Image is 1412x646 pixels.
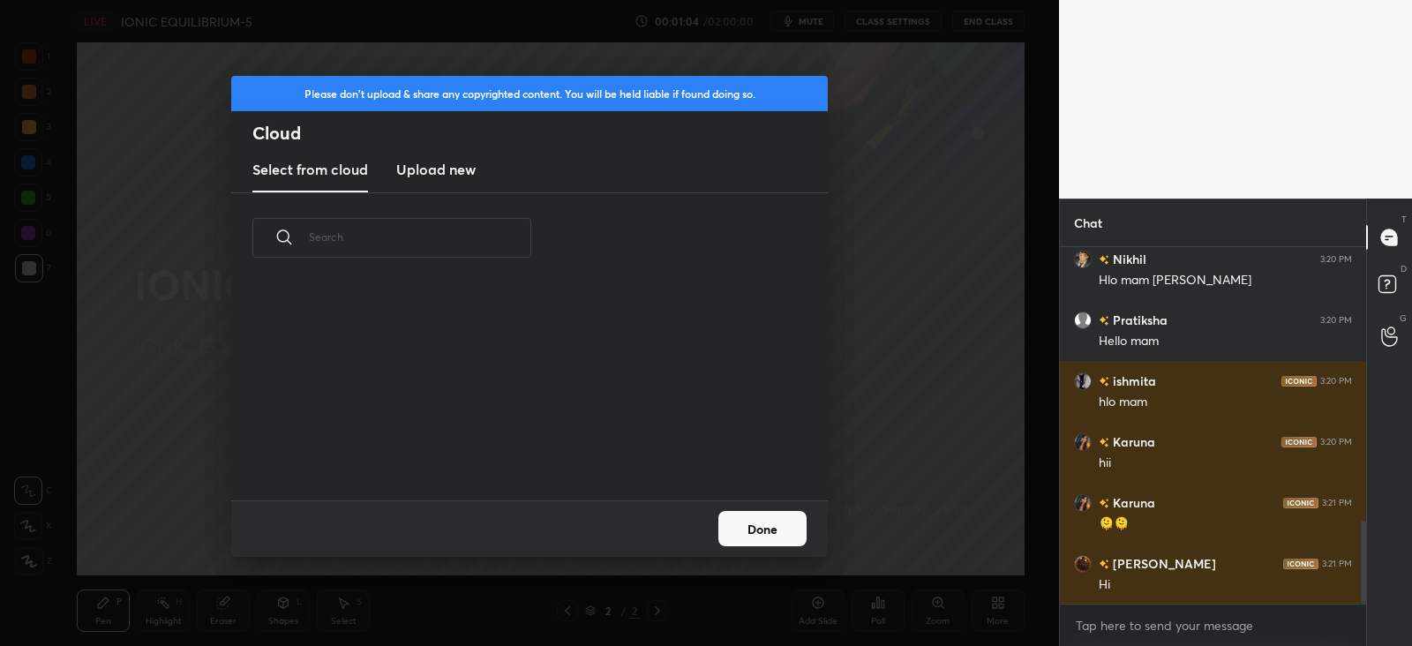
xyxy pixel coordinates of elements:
img: af061438eda04baa97c60b4d7775f3f8.png [1074,433,1092,451]
img: 3 [1074,555,1092,573]
img: no-rating-badge.077c3623.svg [1099,560,1109,569]
img: default.png [1074,312,1092,329]
img: af061438eda04baa97c60b4d7775f3f8.png [1074,494,1092,512]
h3: Upload new [396,159,476,180]
img: no-rating-badge.077c3623.svg [1099,438,1109,447]
img: iconic-dark.1390631f.png [1281,376,1317,387]
div: 🫠🫠 [1099,515,1352,533]
div: hlo mam [1099,394,1352,411]
img: no-rating-badge.077c3623.svg [1099,316,1109,326]
p: Chat [1060,199,1116,246]
h6: Nikhil [1109,250,1146,268]
p: D [1401,262,1407,275]
button: Done [718,511,807,546]
div: grid [231,278,807,500]
div: Hi [1099,576,1352,594]
img: iconic-dark.1390631f.png [1281,437,1317,447]
h6: Karuna [1109,432,1155,451]
input: Search [309,199,531,274]
div: 3:20 PM [1320,315,1352,326]
div: 3:21 PM [1322,559,1352,569]
h2: Cloud [252,122,828,145]
p: T [1401,213,1407,226]
div: 3:21 PM [1322,498,1352,508]
img: no-rating-badge.077c3623.svg [1099,377,1109,387]
img: iconic-dark.1390631f.png [1283,498,1318,508]
h6: Pratiksha [1109,311,1168,329]
img: 25c3b219fc0747c7b3737d88585f995d.jpg [1074,251,1092,268]
div: Please don't upload & share any copyrighted content. You will be held liable if found doing so. [231,76,828,111]
img: a20105c0a7604010a4352dedcf1768c8.jpg [1074,372,1092,390]
img: no-rating-badge.077c3623.svg [1099,255,1109,265]
div: Hlo mam [PERSON_NAME] [1099,272,1352,289]
img: no-rating-badge.077c3623.svg [1099,499,1109,508]
div: 3:20 PM [1320,254,1352,265]
h6: ishmita [1109,372,1156,390]
h6: [PERSON_NAME] [1109,554,1216,573]
p: G [1400,312,1407,325]
div: hii [1099,454,1352,472]
div: Hello mam [1099,333,1352,350]
div: 3:20 PM [1320,437,1352,447]
h6: Karuna [1109,493,1155,512]
h3: Select from cloud [252,159,368,180]
div: grid [1060,247,1366,604]
div: 3:20 PM [1320,376,1352,387]
img: iconic-dark.1390631f.png [1283,559,1318,569]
